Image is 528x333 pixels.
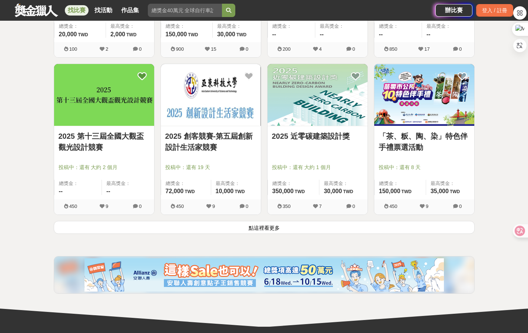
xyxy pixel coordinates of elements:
span: 150,000 [379,188,401,194]
span: 投稿中：還有 8 天 [379,164,470,171]
span: 35,000 [431,188,449,194]
span: 7 [319,203,322,209]
span: 450 [176,203,184,209]
span: 總獎金： [59,23,101,30]
span: 總獎金： [379,23,418,30]
span: 0 [246,203,248,209]
span: 0 [459,46,462,52]
span: 最高獎金： [431,180,470,187]
span: 最高獎金： [110,23,150,30]
a: 2025 近零碳建築設計獎 [272,131,363,142]
span: -- [379,31,383,37]
span: 總獎金： [166,23,208,30]
span: 200 [283,46,291,52]
span: 投稿中：還有 大約 1 個月 [272,164,363,171]
span: 30,000 [217,31,235,37]
span: 總獎金： [59,180,97,187]
span: 15 [211,46,216,52]
a: 2025 創客競賽-第五屆創新設計生活家競賽 [165,131,256,153]
span: TWD [188,32,198,37]
span: 最高獎金： [216,180,256,187]
span: 10,000 [216,188,234,194]
span: TWD [235,189,245,194]
span: -- [320,31,324,37]
span: 最高獎金： [324,180,363,187]
span: 100 [69,46,77,52]
span: 450 [389,203,398,209]
span: 0 [352,203,355,209]
span: 0 [139,203,142,209]
img: Cover Image [268,64,368,126]
span: TWD [126,32,136,37]
span: 2 [106,46,108,52]
span: TWD [295,189,305,194]
span: -- [106,188,110,194]
a: 找活動 [92,5,115,16]
span: 投稿中：還有 19 天 [165,164,256,171]
a: 找比賽 [65,5,89,16]
a: 「茶、粄、陶、染」特色伴手禮票選活動 [379,131,470,153]
a: 作品集 [118,5,142,16]
span: 0 [139,46,142,52]
span: 0 [459,203,462,209]
span: TWD [236,32,246,37]
span: 2,000 [110,31,125,37]
span: 900 [176,46,184,52]
span: TWD [185,189,195,194]
span: 20,000 [59,31,77,37]
span: 最高獎金： [426,23,470,30]
span: 450 [69,203,77,209]
span: TWD [78,32,88,37]
span: 最高獎金： [217,23,256,30]
span: 150,000 [166,31,187,37]
input: 總獎金40萬元 全球自行車設計比賽 [148,4,222,17]
img: Cover Image [374,64,474,126]
span: 總獎金： [272,23,311,30]
span: -- [426,31,431,37]
span: 9 [212,203,215,209]
span: TWD [450,189,460,194]
span: TWD [343,189,353,194]
span: 總獎金： [166,180,206,187]
span: 總獎金： [272,180,315,187]
span: 0 [352,46,355,52]
span: 0 [246,46,248,52]
span: 72,000 [166,188,184,194]
img: cf4fb443-4ad2-4338-9fa3-b46b0bf5d316.png [84,258,444,292]
span: 總獎金： [379,180,421,187]
span: TWD [401,189,411,194]
a: 2025 第十三屆全國大觀盃觀光設計競賽 [59,131,150,153]
span: 9 [426,203,428,209]
span: -- [59,188,63,194]
div: 登入 / 註冊 [476,4,513,17]
span: 30,000 [324,188,342,194]
span: 投稿中：還有 大約 2 個月 [59,164,150,171]
span: 350,000 [272,188,294,194]
span: 最高獎金： [320,23,363,30]
span: 9 [106,203,108,209]
span: 最高獎金： [106,180,150,187]
span: -- [272,31,276,37]
span: 350 [283,203,291,209]
span: 850 [389,46,398,52]
img: Cover Image [54,64,154,126]
a: 辦比賽 [435,4,472,17]
img: Cover Image [161,64,261,126]
span: 17 [424,46,429,52]
button: 點這裡看更多 [54,221,475,234]
span: 4 [319,46,322,52]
